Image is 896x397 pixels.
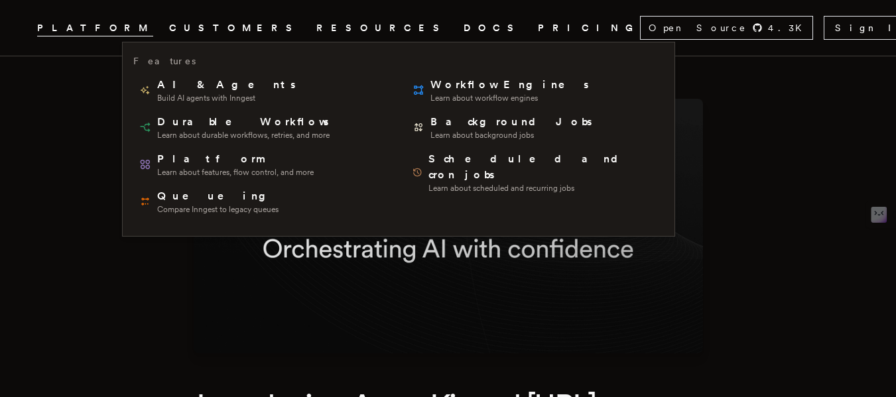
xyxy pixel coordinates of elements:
button: PLATFORM [37,20,153,36]
span: 4.3 K [768,21,810,34]
button: RESOURCES [316,20,448,36]
span: AI & Agents [157,77,298,93]
span: Learn about durable workflows, retries, and more [157,130,331,141]
a: Workflow EnginesLearn about workflow engines [407,72,664,109]
a: PRICING [538,20,640,36]
span: Background Jobs [430,114,594,130]
a: QueueingCompare Inngest to legacy queues [133,183,391,220]
span: Learn about workflow engines [430,93,591,103]
span: Build AI agents with Inngest [157,93,298,103]
span: Durable Workflows [157,114,331,130]
span: Compare Inngest to legacy queues [157,204,279,215]
a: Background JobsLearn about background jobs [407,109,664,146]
span: Workflow Engines [430,77,591,93]
a: DOCS [464,20,522,36]
a: Scheduled and cron jobsLearn about scheduled and recurring jobs [407,146,664,199]
a: CUSTOMERS [169,20,300,36]
h3: Features [133,53,196,69]
span: Platform [157,151,314,167]
span: Learn about background jobs [430,130,594,141]
span: Open Source [649,21,747,34]
a: PlatformLearn about features, flow control, and more [133,146,391,183]
a: Durable WorkflowsLearn about durable workflows, retries, and more [133,109,391,146]
span: Scheduled and cron jobs [428,151,659,183]
span: Learn about features, flow control, and more [157,167,314,178]
span: Queueing [157,188,279,204]
span: Learn about scheduled and recurring jobs [428,183,659,194]
a: AI & AgentsBuild AI agents with Inngest [133,72,391,109]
